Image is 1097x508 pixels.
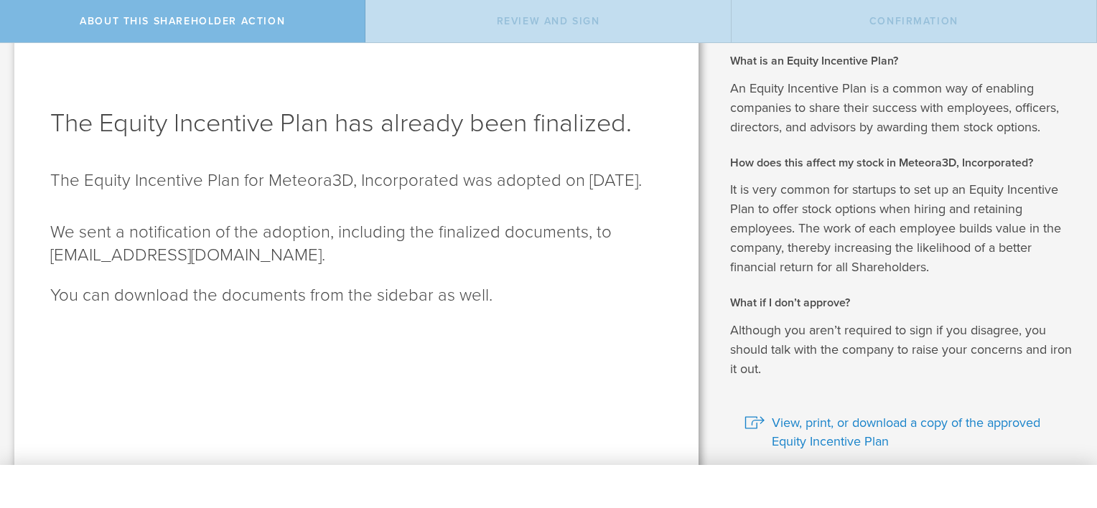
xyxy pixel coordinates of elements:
h2: How does this affect my stock in Meteora3D, Incorporated? [730,155,1075,171]
p: It is very common for startups to set up an Equity Incentive Plan to offer stock options when hir... [730,180,1075,277]
span: Review and Sign [497,15,600,27]
p: Although you aren’t required to sign if you disagree, you should talk with the company to raise y... [730,321,1075,379]
h1: The Equity Incentive Plan has already been finalized. [50,106,663,141]
h2: The Equity Incentive Plan for Meteora3D, Incorporated was adopted on [DATE]. [50,169,663,192]
span: About this Shareholder Action [80,15,285,27]
p: You can download the documents from the sidebar as well. [50,284,663,307]
p: We sent a notification of the adoption, including the finalized documents, to [EMAIL_ADDRESS][DOM... [50,221,663,267]
h2: What if I don’t approve? [730,295,1075,311]
span: View, print, or download a copy of the approved Equity Incentive Plan [772,413,1075,451]
h2: What is an Equity Incentive Plan? [730,53,1075,69]
p: An Equity Incentive Plan is a common way of enabling companies to share their success with employ... [730,79,1075,137]
span: Confirmation [869,15,958,27]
